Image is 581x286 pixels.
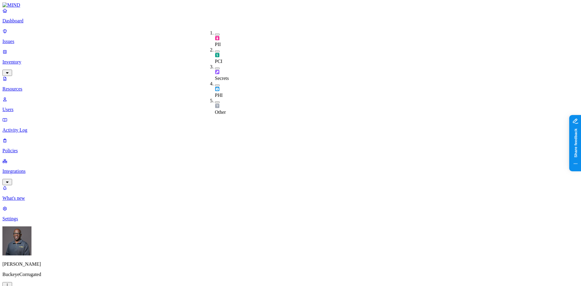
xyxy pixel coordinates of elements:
a: MIND [2,2,579,8]
img: MIND [2,2,20,8]
p: [PERSON_NAME] [2,261,579,267]
p: Inventory [2,59,579,65]
p: Issues [2,39,579,44]
p: Policies [2,148,579,153]
p: BuckeyeCorrugated [2,272,579,277]
p: Settings [2,216,579,222]
p: Integrations [2,169,579,174]
img: phi [215,87,220,91]
a: Activity Log [2,117,579,133]
p: Users [2,107,579,112]
p: Resources [2,86,579,92]
a: Resources [2,76,579,92]
span: PCI [215,59,222,64]
span: PHI [215,93,223,98]
img: secret [215,70,220,74]
span: PII [215,42,221,47]
img: Gregory Thomas [2,226,31,255]
a: Issues [2,28,579,44]
p: Activity Log [2,127,579,133]
a: Settings [2,206,579,222]
img: other [215,104,220,108]
a: Integrations [2,158,579,184]
a: Policies [2,138,579,153]
p: What's new [2,196,579,201]
span: Secrets [215,76,229,81]
span: Other [215,110,226,115]
a: Inventory [2,49,579,75]
a: What's new [2,185,579,201]
a: Users [2,97,579,112]
p: Dashboard [2,18,579,24]
img: pii [215,36,220,41]
a: Dashboard [2,8,579,24]
img: pci [215,53,220,58]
